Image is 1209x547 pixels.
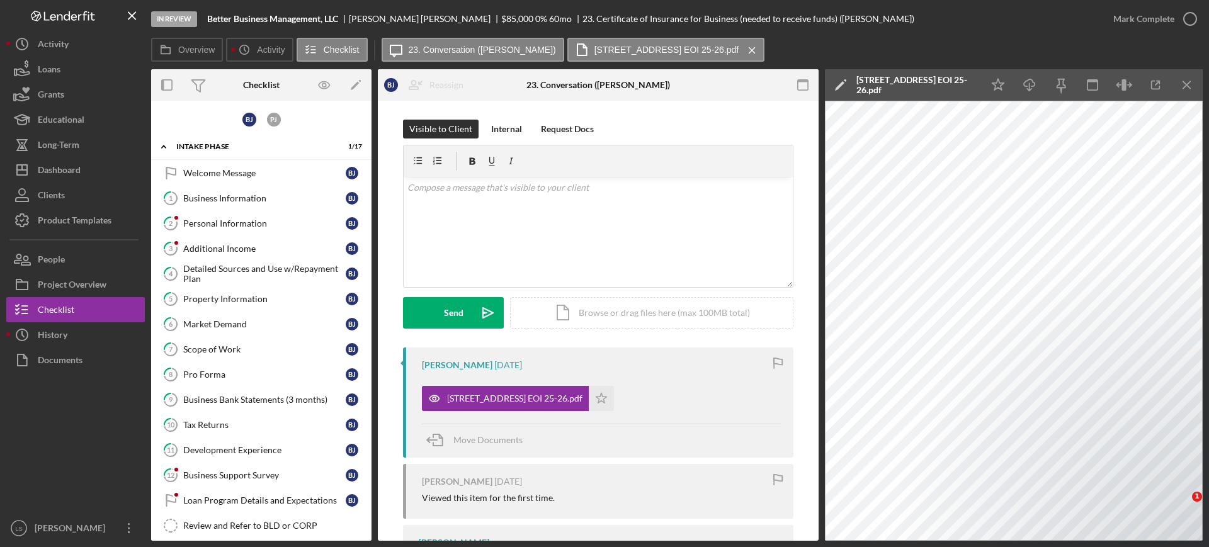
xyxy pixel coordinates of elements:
a: Product Templates [6,208,145,233]
div: Business Support Survey [183,470,346,480]
div: 1 / 17 [339,143,362,150]
button: Long-Term [6,132,145,157]
a: 3Additional IncomeBJ [157,236,365,261]
tspan: 10 [167,420,175,429]
label: Checklist [324,45,360,55]
a: Loan Program Details and ExpectationsBJ [157,488,365,513]
div: Review and Refer to BLD or CORP [183,521,365,531]
div: B J [346,444,358,456]
div: Loan Program Details and Expectations [183,495,346,505]
tspan: 2 [169,219,173,227]
a: 2Personal InformationBJ [157,211,365,236]
div: P J [267,113,281,127]
div: Personal Information [183,218,346,228]
button: [STREET_ADDRESS] EOI 25-26.pdf [422,386,614,411]
div: [PERSON_NAME] [422,360,492,370]
div: B J [346,494,358,507]
a: 7Scope of WorkBJ [157,337,365,362]
button: Internal [485,120,528,138]
button: [STREET_ADDRESS] EOI 25-26.pdf [567,38,765,62]
div: Project Overview [38,272,106,300]
button: Activity [226,38,293,62]
button: Project Overview [6,272,145,297]
button: Activity [6,31,145,57]
a: 5Property InformationBJ [157,286,365,312]
tspan: 12 [167,471,174,479]
div: People [38,247,65,275]
tspan: 6 [169,320,173,328]
div: Scope of Work [183,344,346,354]
div: B J [346,318,358,330]
button: Visible to Client [403,120,479,138]
a: 6Market DemandBJ [157,312,365,337]
div: Business Information [183,193,346,203]
a: 11Development ExperienceBJ [157,437,365,463]
tspan: 4 [169,269,173,278]
div: Grants [38,82,64,110]
a: Welcome MessageBJ [157,161,365,186]
button: Educational [6,107,145,132]
tspan: 9 [169,395,173,403]
button: Overview [151,38,223,62]
div: Market Demand [183,319,346,329]
div: [PERSON_NAME] [31,516,113,544]
div: B J [346,242,358,255]
div: Clients [38,183,65,211]
div: Development Experience [183,445,346,455]
button: People [6,247,145,272]
button: LS[PERSON_NAME] [6,516,145,541]
div: Detailed Sources and Use w/Repayment Plan [183,264,346,284]
div: [STREET_ADDRESS] EOI 25-26.pdf [447,393,582,403]
div: Send [444,297,463,329]
div: [STREET_ADDRESS] EOI 25-26.pdf [856,75,976,95]
div: B J [346,469,358,482]
a: 12Business Support SurveyBJ [157,463,365,488]
span: 1 [1192,492,1202,502]
div: B J [242,113,256,127]
tspan: 1 [169,194,173,202]
div: B J [346,343,358,356]
div: [PERSON_NAME] [422,477,492,487]
tspan: 7 [169,345,173,353]
div: Internal [491,120,522,138]
div: Pro Forma [183,369,346,380]
text: LS [15,525,23,532]
button: Loans [6,57,145,82]
button: Request Docs [535,120,600,138]
div: Tax Returns [183,420,346,430]
button: Grants [6,82,145,107]
div: B J [346,217,358,230]
label: Activity [257,45,285,55]
div: B J [346,167,358,179]
button: Move Documents [422,424,535,456]
b: Better Business Management, LLC [207,14,338,24]
a: Documents [6,347,145,373]
span: $85,000 [501,13,533,24]
button: Dashboard [6,157,145,183]
div: Checklist [243,80,280,90]
div: Loans [38,57,60,85]
div: Reassign [429,72,463,98]
div: B J [346,293,358,305]
div: B J [346,368,358,381]
button: Send [403,297,504,329]
a: Checklist [6,297,145,322]
button: BJReassign [378,72,476,98]
div: Property Information [183,294,346,304]
div: Request Docs [541,120,594,138]
tspan: 11 [167,446,174,454]
div: Mark Complete [1113,6,1174,31]
div: Checklist [38,297,74,325]
button: Clients [6,183,145,208]
div: 0 % [535,14,547,24]
div: B J [346,419,358,431]
label: 23. Conversation ([PERSON_NAME]) [409,45,556,55]
tspan: 3 [169,244,173,252]
label: Overview [178,45,215,55]
div: Long-Term [38,132,79,161]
